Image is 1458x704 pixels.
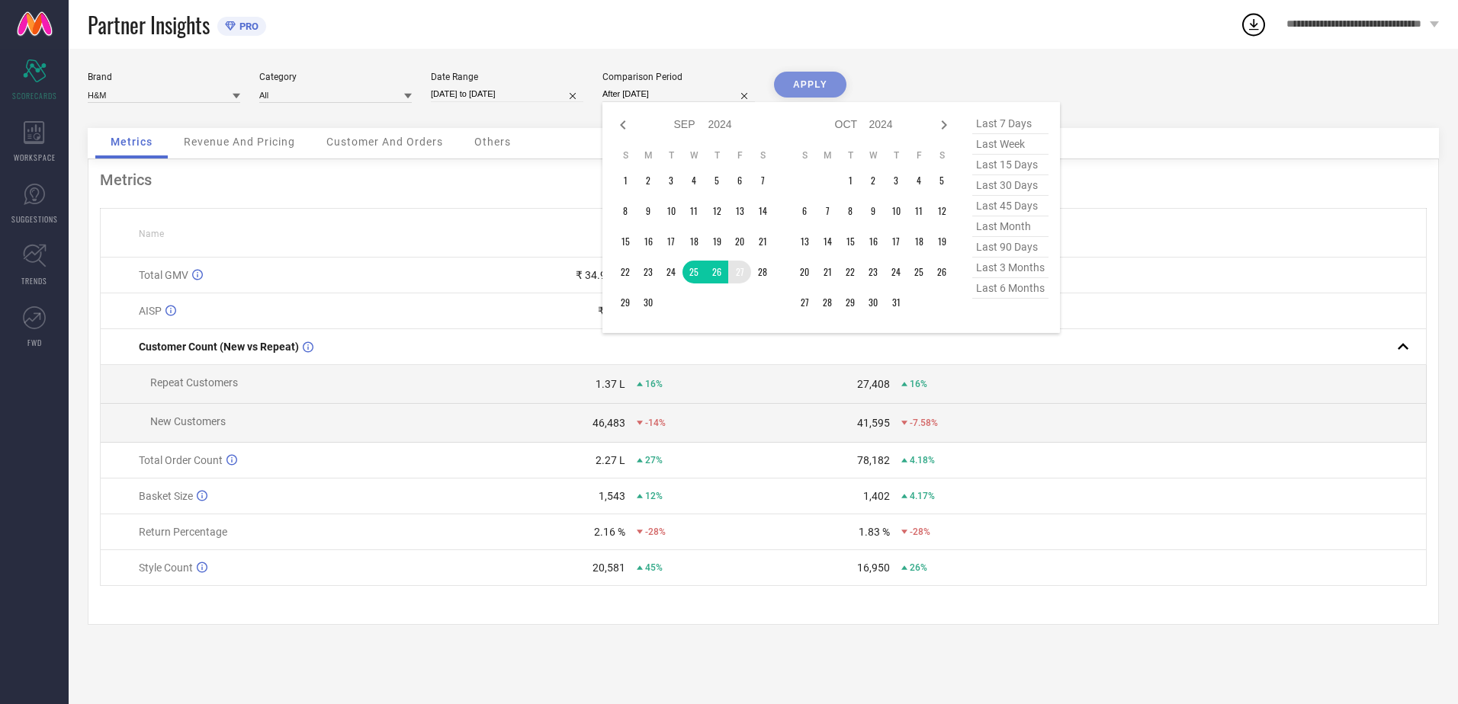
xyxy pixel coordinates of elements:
div: 78,182 [857,454,890,466]
div: 41,595 [857,417,890,429]
span: Revenue And Pricing [184,136,295,148]
td: Wed Oct 09 2024 [862,200,885,222]
span: 4.17% [910,491,935,501]
input: Select comparison period [602,86,755,102]
td: Sun Oct 20 2024 [793,261,816,283]
span: Return Percentage [139,526,227,538]
td: Thu Sep 12 2024 [705,200,728,222]
td: Sun Oct 06 2024 [793,200,816,222]
span: last 45 days [972,196,1049,216]
div: 16,950 [857,562,890,574]
td: Thu Oct 31 2024 [885,291,907,314]
div: ₹ 940 [598,305,625,317]
td: Sun Sep 15 2024 [614,230,637,253]
th: Thursday [705,149,728,162]
td: Fri Oct 18 2024 [907,230,930,253]
div: ₹ 34.98 Cr [576,269,625,281]
td: Fri Sep 27 2024 [728,261,751,283]
th: Friday [907,149,930,162]
th: Friday [728,149,751,162]
div: 20,581 [593,562,625,574]
span: -14% [645,418,666,428]
span: last 30 days [972,175,1049,196]
div: Open download list [1240,11,1267,38]
span: SUGGESTIONS [11,213,58,225]
span: TRENDS [21,275,47,286]
td: Mon Oct 07 2024 [816,200,839,222]
th: Tuesday [839,149,862,162]
td: Thu Oct 03 2024 [885,169,907,192]
td: Thu Oct 10 2024 [885,200,907,222]
td: Wed Oct 30 2024 [862,291,885,314]
th: Saturday [751,149,774,162]
span: Partner Insights [88,9,210,40]
td: Thu Sep 19 2024 [705,230,728,253]
td: Thu Sep 05 2024 [705,169,728,192]
span: 16% [910,379,927,389]
span: -7.58% [910,418,938,428]
td: Thu Oct 24 2024 [885,261,907,283]
td: Sat Sep 21 2024 [751,230,774,253]
span: Metrics [111,136,153,148]
td: Mon Oct 21 2024 [816,261,839,283]
td: Tue Oct 01 2024 [839,169,862,192]
td: Sun Sep 08 2024 [614,200,637,222]
div: 2.27 L [596,454,625,466]
td: Tue Oct 29 2024 [839,291,862,314]
td: Sun Oct 27 2024 [793,291,816,314]
span: 16% [645,379,663,389]
td: Thu Sep 26 2024 [705,261,728,283]
span: 45% [645,562,663,573]
td: Fri Oct 04 2024 [907,169,930,192]
span: last 6 months [972,278,1049,299]
th: Monday [816,149,839,162]
td: Fri Oct 11 2024 [907,200,930,222]
span: last month [972,216,1049,237]
td: Wed Sep 11 2024 [682,200,705,222]
div: Comparison Period [602,72,755,82]
span: New Customers [150,415,226,427]
th: Sunday [614,149,637,162]
div: 46,483 [593,417,625,429]
td: Mon Sep 30 2024 [637,291,660,314]
span: Customer Count (New vs Repeat) [139,341,299,353]
div: 1,543 [599,490,625,502]
td: Tue Sep 03 2024 [660,169,682,192]
td: Sat Oct 05 2024 [930,169,953,192]
div: 1,402 [863,490,890,502]
td: Sun Sep 01 2024 [614,169,637,192]
span: last 3 months [972,258,1049,278]
td: Sun Sep 29 2024 [614,291,637,314]
span: 26% [910,562,927,573]
div: Metrics [100,171,1427,189]
td: Mon Sep 23 2024 [637,261,660,283]
span: WORKSPACE [14,152,56,163]
span: last week [972,134,1049,155]
span: Style Count [139,562,193,574]
td: Mon Oct 28 2024 [816,291,839,314]
td: Mon Sep 16 2024 [637,230,660,253]
td: Sat Oct 12 2024 [930,200,953,222]
span: last 7 days [972,114,1049,134]
td: Fri Sep 13 2024 [728,200,751,222]
td: Wed Sep 04 2024 [682,169,705,192]
td: Sat Sep 14 2024 [751,200,774,222]
th: Saturday [930,149,953,162]
td: Tue Oct 08 2024 [839,200,862,222]
td: Sat Oct 19 2024 [930,230,953,253]
span: -28% [910,526,930,537]
td: Tue Sep 17 2024 [660,230,682,253]
div: Category [259,72,412,82]
td: Fri Oct 25 2024 [907,261,930,283]
div: Previous month [614,116,632,134]
td: Wed Sep 25 2024 [682,261,705,283]
td: Wed Sep 18 2024 [682,230,705,253]
div: 2.16 % [594,526,625,538]
th: Thursday [885,149,907,162]
td: Tue Sep 24 2024 [660,261,682,283]
td: Tue Oct 15 2024 [839,230,862,253]
th: Wednesday [682,149,705,162]
span: last 90 days [972,237,1049,258]
th: Monday [637,149,660,162]
td: Sun Oct 13 2024 [793,230,816,253]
